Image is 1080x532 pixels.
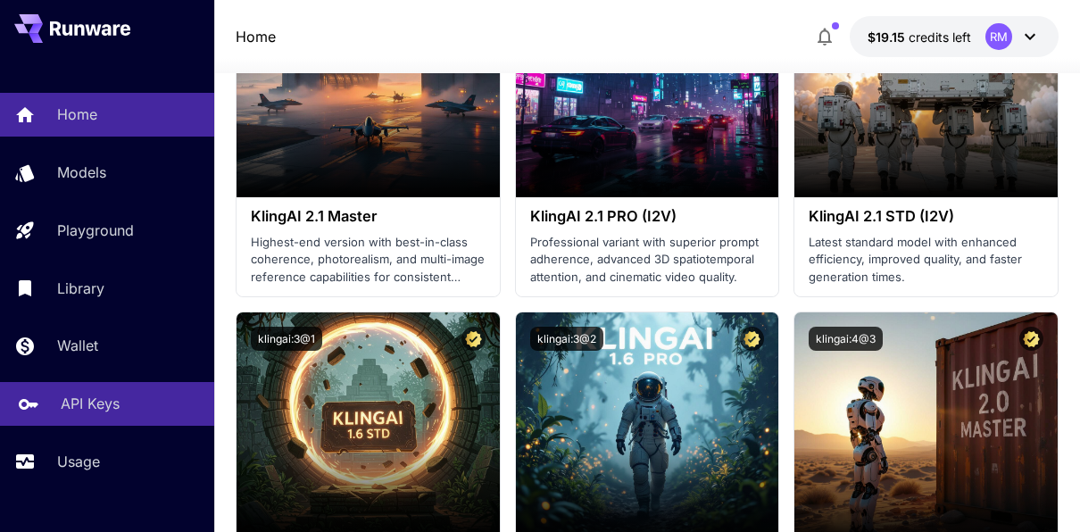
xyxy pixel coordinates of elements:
[251,327,322,351] button: klingai:3@1
[809,234,1043,287] p: Latest standard model with enhanced efficiency, improved quality, and faster generation times.
[61,393,120,414] p: API Keys
[740,327,764,351] button: Certified Model – Vetted for best performance and includes a commercial license.
[57,278,104,299] p: Library
[530,234,765,287] p: Professional variant with superior prompt adherence, advanced 3D spatiotemporal attention, and ci...
[909,29,971,45] span: credits left
[236,26,276,47] a: Home
[985,23,1012,50] div: RM
[1019,327,1043,351] button: Certified Model – Vetted for best performance and includes a commercial license.
[57,104,97,125] p: Home
[809,208,1043,225] h3: KlingAI 2.1 STD (I2V)
[530,208,765,225] h3: KlingAI 2.1 PRO (I2V)
[461,327,486,351] button: Certified Model – Vetted for best performance and includes a commercial license.
[57,220,134,241] p: Playground
[57,162,106,183] p: Models
[868,29,909,45] span: $19.15
[251,208,486,225] h3: KlingAI 2.1 Master
[57,335,98,356] p: Wallet
[251,234,486,287] p: Highest-end version with best-in-class coherence, photorealism, and multi-image reference capabil...
[530,327,603,351] button: klingai:3@2
[236,26,276,47] nav: breadcrumb
[57,451,100,472] p: Usage
[868,28,971,46] div: $19.1508
[850,16,1059,57] button: $19.1508RM
[809,327,883,351] button: klingai:4@3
